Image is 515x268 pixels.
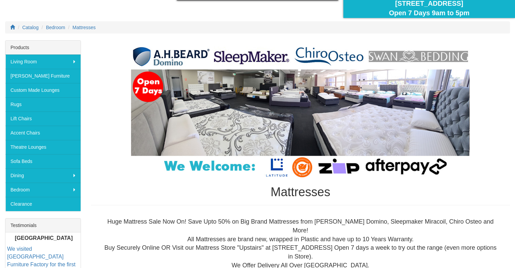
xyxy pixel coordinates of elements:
a: Lift Chairs [5,111,81,126]
h1: Mattresses [91,185,510,199]
a: Accent Chairs [5,126,81,140]
a: Bedroom [5,183,81,197]
a: Rugs [5,97,81,111]
a: Custom Made Lounges [5,83,81,97]
a: Clearance [5,197,81,211]
div: Products [5,41,81,55]
div: Testimonials [5,219,81,232]
a: Theatre Lounges [5,140,81,154]
a: Mattresses [72,25,95,30]
a: Living Room [5,55,81,69]
b: Excellent Service from [GEOGRAPHIC_DATA] [15,227,73,241]
a: [PERSON_NAME] Furniture [5,69,81,83]
a: Bedroom [46,25,65,30]
a: Dining [5,168,81,183]
a: Sofa Beds [5,154,81,168]
img: Mattresses [131,44,470,179]
a: Catalog [22,25,39,30]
